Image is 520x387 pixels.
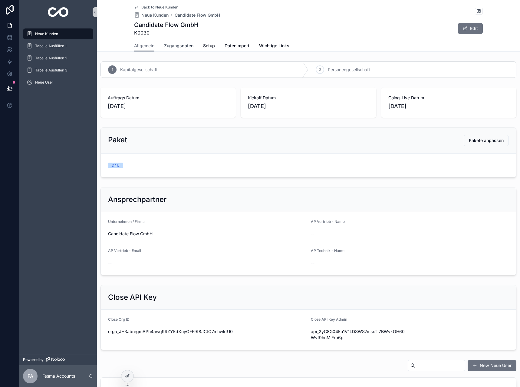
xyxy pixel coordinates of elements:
button: Pakete anpassen [464,135,509,146]
span: Setup [203,43,215,49]
span: Pakete anpassen [469,137,504,144]
a: Back to Neue Kunden [134,5,178,10]
span: Tabelle Ausfüllen 1 [35,44,67,48]
p: Fesma Accounts [42,373,75,379]
span: Personengesellschaft [328,67,370,73]
div: scrollable content [19,24,97,96]
span: Going-Live Datum [388,95,509,101]
div: D4U [112,163,120,168]
span: Unternehmen / Firma [108,219,145,224]
span: Auftrags Datum [108,95,229,101]
span: Tabelle Ausfüllen 2 [35,56,67,61]
a: Wichtige Links [259,40,289,52]
span: api_2yC8G04Eu1V1LDSWS7msxT.7BWvkOH60Wvf9hnMlFrb6p [311,329,407,341]
a: Neue Kunden [134,12,169,18]
span: 1 [112,67,113,72]
a: Allgemein [134,40,154,52]
a: Tabelle Ausfüllen 1 [23,41,93,51]
span: Back to Neue Kunden [141,5,178,10]
span: Neue Kunden [35,31,58,36]
span: Neue User [35,80,53,85]
span: Neue Kunden [141,12,169,18]
span: Zugangsdaten [164,43,193,49]
span: [DATE] [388,102,509,111]
a: Zugangsdaten [164,40,193,52]
h2: Ansprechpartner [108,195,166,204]
h2: Close API Key [108,293,157,302]
span: Candidate Flow GmbH [108,231,306,237]
a: Neue User [23,77,93,88]
span: K0030 [134,29,199,36]
span: [DATE] [108,102,229,111]
span: -- [311,231,314,237]
a: Powered by [19,354,97,365]
h1: Candidate Flow GmbH [134,21,199,29]
a: Candidate Flow GmbH [175,12,220,18]
a: Tabelle Ausfüllen 3 [23,65,93,76]
a: Tabelle Ausfüllen 2 [23,53,93,64]
span: Datenimport [225,43,249,49]
a: Neue Kunden [23,28,93,39]
span: orga_JH3JbregmAPh4awq9RZYEdXuyOFF9f8JCtQ7mhwktU0 [108,329,306,335]
button: Edit [458,23,483,34]
span: Kickoff Datum [248,95,369,101]
span: 2 [319,67,321,72]
span: Tabelle Ausfüllen 3 [35,68,67,73]
h2: Paket [108,135,127,145]
span: Powered by [23,357,44,362]
span: Wichtige Links [259,43,289,49]
span: AP Vertrieb - Email [108,248,141,253]
button: New Neue User [468,360,516,371]
img: App logo [48,7,69,17]
span: AP Vertrieb - Name [311,219,345,224]
span: -- [108,260,112,266]
span: AP Technik - Name [311,248,344,253]
span: [DATE] [248,102,369,111]
a: Setup [203,40,215,52]
span: Close API Key Admin [311,317,347,322]
span: Allgemein [134,43,154,49]
span: -- [311,260,314,266]
a: Datenimport [225,40,249,52]
span: Kapitalgesellschaft [120,67,158,73]
span: FA [28,372,33,380]
span: Close Org ID [108,317,130,322]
